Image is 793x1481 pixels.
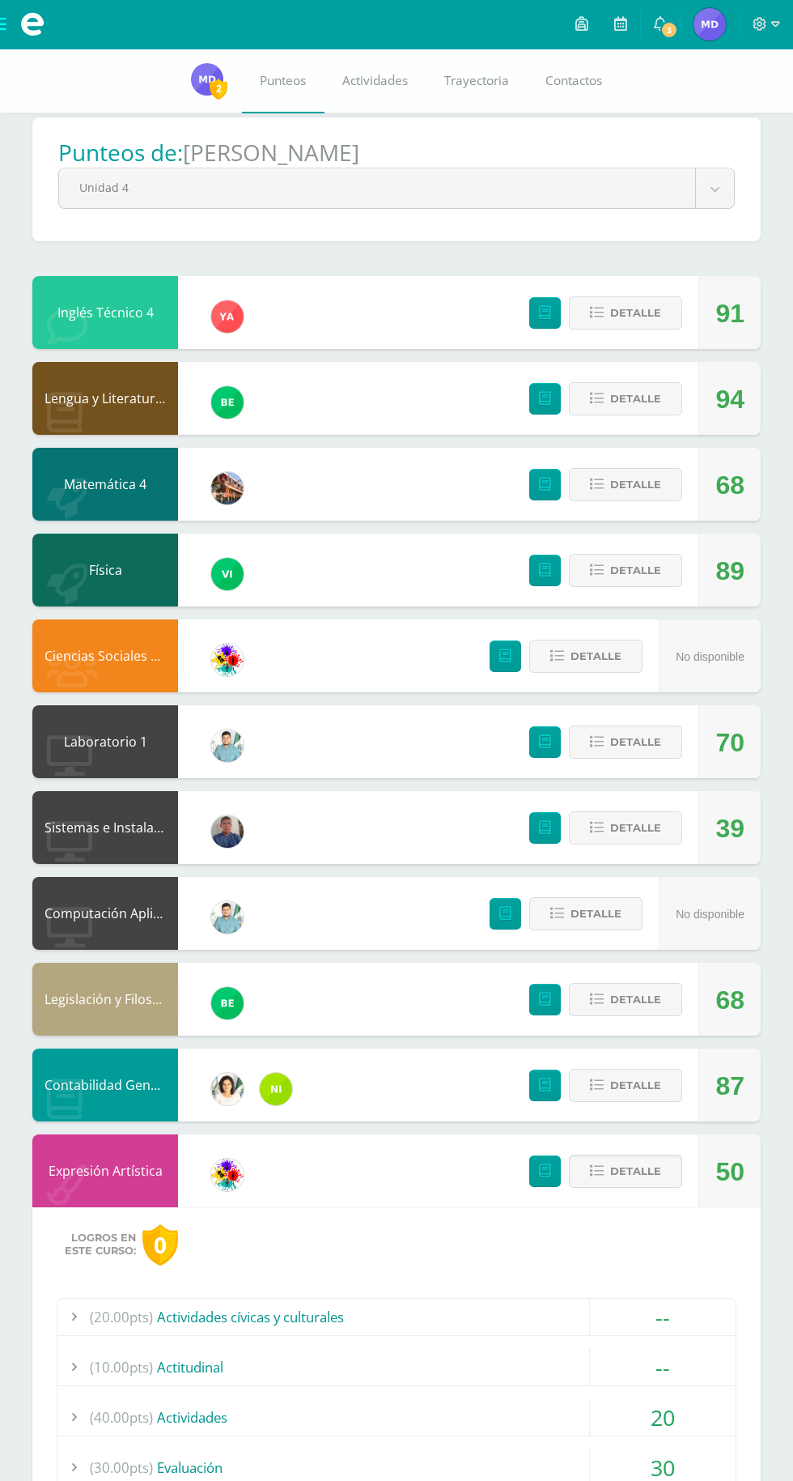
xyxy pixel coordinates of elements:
img: d0a5be8572cbe4fc9d9d910beeabcdaa.png [211,644,244,676]
div: 68 [715,449,744,521]
span: No disponible [676,908,744,921]
img: a241c2b06c5b4daf9dd7cbc5f490cd0f.png [211,558,244,590]
div: Sistemas e Instalación de Software [32,791,178,864]
div: 89 [715,534,744,607]
h1: Punteos de: [58,137,183,168]
img: 3bbeeb896b161c296f86561e735fa0fc.png [211,730,244,762]
a: Contactos [528,49,621,113]
span: 2 [210,79,227,99]
div: 91 [715,277,744,350]
a: Unidad 4 [59,168,734,208]
div: Inglés Técnico 4 [32,276,178,349]
span: Punteos [260,72,306,89]
div: 94 [715,363,744,436]
span: Logros en este curso: [65,1232,136,1258]
span: No disponible [676,650,744,663]
button: Detalle [569,382,682,415]
span: (10.00pts) [90,1349,153,1385]
div: Actitudinal [57,1349,736,1385]
a: Punteos [242,49,324,113]
div: Contabilidad General [32,1049,178,1121]
span: Detalle [610,470,661,500]
button: Detalle [569,983,682,1016]
div: 20 [590,1399,736,1436]
img: 63a955e32fd5c33352eeade8b2ebbb62.png [693,8,726,40]
span: (40.00pts) [90,1399,153,1436]
div: Computación Aplicada [32,877,178,950]
span: Actividades [342,72,408,89]
div: Ciencias Sociales y Formación Ciudadana 4 [32,619,178,692]
div: 39 [715,792,744,865]
span: (20.00pts) [90,1299,153,1335]
div: Actividades [57,1399,736,1436]
div: Legislación y Filosofía Empresarial [32,963,178,1036]
span: Detalle [610,727,661,757]
div: Física [32,534,178,606]
img: b85866ae7f275142dc9a325ef37a630d.png [211,987,244,1019]
span: Detalle [610,813,661,843]
span: Detalle [610,384,661,414]
button: Detalle [569,1069,682,1102]
button: Detalle [529,640,642,673]
div: -- [590,1299,736,1335]
img: 63a955e32fd5c33352eeade8b2ebbb62.png [191,63,223,96]
img: d0a5be8572cbe4fc9d9d910beeabcdaa.png [211,1159,244,1191]
span: Detalle [610,298,661,328]
button: Detalle [529,897,642,930]
span: 3 [660,21,678,39]
img: bf66807720f313c6207fc724d78fb4d0.png [211,815,244,848]
div: Actividades cívicas y culturales [57,1299,736,1335]
img: ca60df5ae60ada09d1f93a1da4ab2e41.png [260,1073,292,1105]
span: Trayectoria [444,72,509,89]
img: 7a8e161cab7694f51b452fdf17c6d5da.png [211,1073,244,1105]
a: Actividades [324,49,426,113]
img: 0a4f8d2552c82aaa76f7aefb013bc2ce.png [211,472,244,504]
div: 70 [715,706,744,779]
button: Detalle [569,726,682,759]
div: Matemática 4 [32,448,178,521]
div: 0 [142,1224,178,1266]
span: Detalle [610,1156,661,1186]
span: Detalle [610,1070,661,1100]
button: Detalle [569,468,682,501]
button: Detalle [569,811,682,845]
img: b85866ae7f275142dc9a325ef37a630d.png [211,386,244,419]
button: Detalle [569,554,682,587]
span: Detalle [570,899,621,929]
div: 68 [715,964,744,1036]
button: Detalle [569,296,682,330]
img: 90ee13623fa7c5dbc2270dab131931b4.png [211,300,244,333]
div: 87 [715,1049,744,1122]
div: Expresión Artística [32,1134,178,1207]
h1: [PERSON_NAME] [183,137,359,168]
div: Lengua y Literatura 4 [32,362,178,435]
span: Detalle [570,641,621,671]
div: -- [590,1349,736,1385]
span: Contactos [545,72,602,89]
img: 3bbeeb896b161c296f86561e735fa0fc.png [211,901,244,934]
a: Trayectoria [426,49,528,113]
div: 50 [715,1135,744,1208]
span: Detalle [610,985,661,1015]
div: Laboratorio 1 [32,705,178,778]
button: Detalle [569,1155,682,1188]
span: Unidad 4 [79,168,675,206]
span: Detalle [610,555,661,585]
